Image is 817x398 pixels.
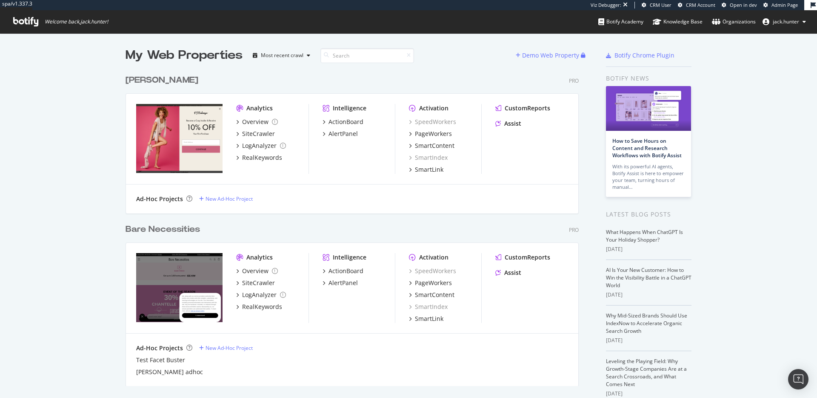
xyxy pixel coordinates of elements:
[136,356,185,364] a: Test Facet Buster
[206,344,253,352] div: New Ad-Hoc Project
[598,10,643,33] a: Botify Academy
[419,104,448,112] div: Activation
[409,279,452,287] a: PageWorkers
[246,253,273,262] div: Analytics
[686,2,715,8] span: CRM Account
[236,130,275,138] a: SiteCrawler
[591,2,621,9] div: Viz Debugger:
[409,314,443,323] a: SmartLink
[678,2,715,9] a: CRM Account
[606,312,687,335] a: Why Mid-Sized Brands Should Use IndexNow to Accelerate Organic Search Growth
[504,119,521,128] div: Assist
[136,344,183,352] div: Ad-Hoc Projects
[242,153,282,162] div: RealKeywords
[606,86,691,131] img: How to Save Hours on Content and Research Workflows with Botify Assist
[505,104,550,112] div: CustomReports
[569,226,579,234] div: Pro
[415,314,443,323] div: SmartLink
[415,165,443,174] div: SmartLink
[522,51,579,60] div: Demo Web Property
[242,279,275,287] div: SiteCrawler
[516,52,581,59] a: Demo Web Property
[323,279,358,287] a: AlertPanel
[606,390,691,398] div: [DATE]
[329,118,363,126] div: ActionBoard
[242,130,275,138] div: SiteCrawler
[722,2,757,9] a: Open in dev
[199,195,253,202] a: New Ad-Hoc Project
[136,368,203,376] a: [PERSON_NAME] adhoc
[598,17,643,26] div: Botify Academy
[612,163,685,190] div: With its powerful AI agents, Botify Assist is here to empower your team, turning hours of manual…
[712,17,756,26] div: Organizations
[236,153,282,162] a: RealKeywords
[788,369,808,389] div: Open Intercom Messenger
[409,130,452,138] a: PageWorkers
[606,291,691,299] div: [DATE]
[771,2,798,8] span: Admin Page
[505,253,550,262] div: CustomReports
[516,49,581,62] button: Demo Web Property
[730,2,757,8] span: Open in dev
[242,303,282,311] div: RealKeywords
[712,10,756,33] a: Organizations
[614,51,674,60] div: Botify Chrome Plugin
[236,291,286,299] a: LogAnalyzer
[206,195,253,202] div: New Ad-Hoc Project
[612,137,682,159] a: How to Save Hours on Content and Research Workflows with Botify Assist
[409,165,443,174] a: SmartLink
[653,10,703,33] a: Knowledge Base
[606,228,683,243] a: What Happens When ChatGPT Is Your Holiday Shopper?
[763,2,798,9] a: Admin Page
[642,2,671,9] a: CRM User
[650,2,671,8] span: CRM User
[415,141,454,150] div: SmartContent
[756,15,813,29] button: jack.hunter
[606,266,691,289] a: AI Is Your New Customer: How to Win the Visibility Battle in a ChatGPT World
[329,130,358,138] div: AlertPanel
[409,118,456,126] a: SpeedWorkers
[495,253,550,262] a: CustomReports
[495,119,521,128] a: Assist
[126,74,202,87] a: [PERSON_NAME]
[653,17,703,26] div: Knowledge Base
[236,141,286,150] a: LogAnalyzer
[606,358,687,388] a: Leveling the Playing Field: Why Growth-Stage Companies Are at a Search Crossroads, and What Comes...
[415,291,454,299] div: SmartContent
[329,279,358,287] div: AlertPanel
[495,268,521,277] a: Assist
[773,18,799,25] span: jack.hunter
[606,245,691,253] div: [DATE]
[45,18,108,25] span: Welcome back, jack.hunter !
[236,279,275,287] a: SiteCrawler
[409,303,448,311] a: SmartIndex
[409,291,454,299] a: SmartContent
[242,291,277,299] div: LogAnalyzer
[333,104,366,112] div: Intelligence
[236,267,278,275] a: Overview
[323,118,363,126] a: ActionBoard
[320,48,414,63] input: Search
[126,223,203,236] a: Bare Necessities
[419,253,448,262] div: Activation
[569,77,579,84] div: Pro
[126,223,200,236] div: Bare Necessities
[409,153,448,162] a: SmartIndex
[504,268,521,277] div: Assist
[409,267,456,275] a: SpeedWorkers
[606,337,691,344] div: [DATE]
[415,130,452,138] div: PageWorkers
[136,104,223,173] img: www.pjsalvage.com
[136,195,183,203] div: Ad-Hoc Projects
[242,267,269,275] div: Overview
[415,279,452,287] div: PageWorkers
[236,303,282,311] a: RealKeywords
[249,49,314,62] button: Most recent crawl
[606,51,674,60] a: Botify Chrome Plugin
[495,104,550,112] a: CustomReports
